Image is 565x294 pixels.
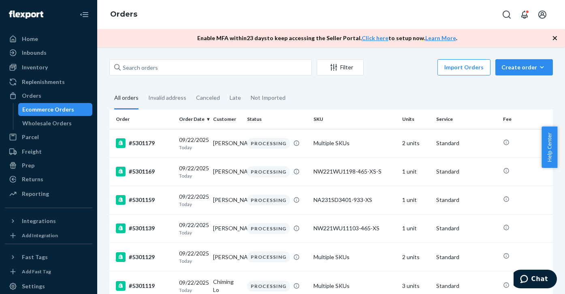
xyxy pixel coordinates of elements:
div: Inventory [22,63,48,71]
th: Fee [500,109,553,129]
div: Create order [501,63,547,71]
div: 09/22/2025 [179,249,207,264]
a: Reporting [5,187,92,200]
p: Standard [436,253,496,261]
p: Standard [436,167,496,176]
input: Search orders [109,59,312,75]
div: Fast Tags [22,253,48,261]
button: Create order [495,59,553,75]
div: Canceled [196,87,220,108]
div: PROCESSING [247,251,290,262]
td: [PERSON_NAME] [210,214,244,242]
a: Click here [362,34,388,41]
a: Returns [5,173,92,186]
iframe: Opens a widget where you can chat to one of our agents [514,270,557,290]
td: 2 units [399,243,433,271]
div: NW221WU1198-465-XS-S [313,167,396,176]
div: PROCESSING [247,166,290,177]
div: Inbounds [22,49,47,57]
div: #5301139 [116,223,173,233]
div: Filter [317,63,363,71]
p: Today [179,258,207,264]
p: Today [179,201,207,208]
div: PROCESSING [247,195,290,206]
div: Wholesale Orders [22,119,72,127]
div: All orders [114,87,139,109]
th: SKU [310,109,399,129]
div: 09/22/2025 [179,279,207,294]
div: Returns [22,175,43,183]
td: [PERSON_NAME] [210,129,244,157]
a: Inventory [5,61,92,74]
div: PROCESSING [247,223,290,234]
a: Orders [5,89,92,102]
td: 2 units [399,129,433,157]
div: #5301129 [116,252,173,262]
button: Help Center [542,127,557,168]
p: Today [179,144,207,151]
button: Open Search Box [499,6,515,23]
p: Standard [436,224,496,232]
td: Multiple SKUs [310,129,399,157]
div: Not Imported [251,87,286,108]
th: Service [433,109,499,129]
button: Import Orders [437,59,490,75]
div: Add Fast Tag [22,268,51,275]
div: 09/22/2025 [179,136,207,151]
div: Prep [22,161,34,170]
p: Today [179,229,207,236]
td: 1 unit [399,157,433,186]
td: 1 unit [399,186,433,214]
div: #5301169 [116,167,173,176]
a: Freight [5,145,92,158]
td: 1 unit [399,214,433,242]
div: Home [22,35,38,43]
button: Fast Tags [5,251,92,264]
div: 09/22/2025 [179,164,207,179]
ol: breadcrumbs [104,3,144,26]
th: Units [399,109,433,129]
button: Open account menu [534,6,550,23]
td: [PERSON_NAME] [210,157,244,186]
p: Today [179,172,207,179]
button: Integrations [5,215,92,227]
div: NW221WU11103-465-XS [313,224,396,232]
div: Freight [22,148,42,156]
div: #5301119 [116,281,173,291]
img: Flexport logo [9,11,43,19]
p: Standard [436,196,496,204]
button: Open notifications [516,6,533,23]
td: [PERSON_NAME] [210,243,244,271]
a: Add Integration [5,231,92,240]
div: PROCESSING [247,281,290,292]
th: Order [109,109,176,129]
div: Replenishments [22,78,65,86]
a: Add Fast Tag [5,267,92,277]
a: Learn More [425,34,456,41]
div: Late [230,87,241,108]
p: Standard [436,282,496,290]
div: Ecommerce Orders [22,105,74,114]
a: Wholesale Orders [18,117,93,130]
a: Orders [110,10,137,19]
button: Close Navigation [76,6,92,23]
div: #5301159 [116,195,173,205]
a: Prep [5,159,92,172]
button: Filter [317,59,364,75]
div: 09/22/2025 [179,193,207,208]
div: Invalid address [148,87,186,108]
th: Order Date [176,109,210,129]
th: Status [244,109,310,129]
p: Standard [436,139,496,147]
td: [PERSON_NAME] [210,186,244,214]
a: Replenishments [5,75,92,88]
a: Inbounds [5,46,92,59]
div: Orders [22,92,41,100]
a: Settings [5,280,92,293]
div: 09/22/2025 [179,221,207,236]
p: Today [179,287,207,294]
div: NA231SD3401-933-XS [313,196,396,204]
div: Customer [213,116,241,122]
